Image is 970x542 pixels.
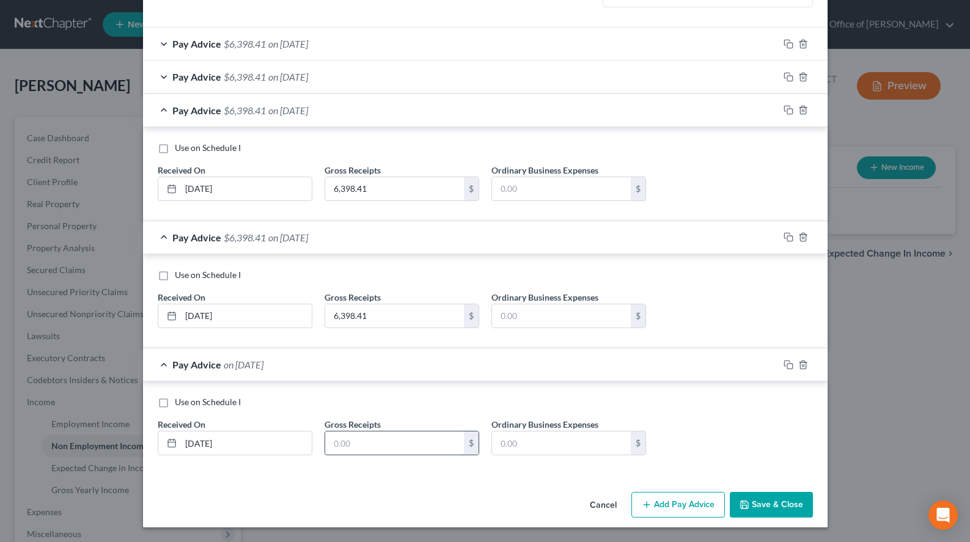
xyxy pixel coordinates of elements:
span: on [DATE] [268,232,308,243]
div: $ [464,177,479,200]
input: 0.00 [492,177,631,200]
span: $6,398.41 [224,38,266,49]
label: Gross Receipts [325,164,381,177]
div: $ [464,304,479,328]
span: Pay Advice [172,71,221,82]
span: $6,398.41 [224,232,266,243]
span: on [DATE] [268,71,308,82]
label: Gross Receipts [325,291,381,304]
span: Pay Advice [172,359,221,370]
span: Received On [158,419,205,430]
span: Received On [158,292,205,302]
button: Add Pay Advice [631,492,725,518]
div: $ [464,431,479,455]
span: Pay Advice [172,104,221,116]
label: Ordinary Business Expenses [491,418,598,431]
input: 0.00 [325,304,464,328]
span: Received On [158,165,205,175]
div: $ [631,431,645,455]
span: Use on Schedule I [175,142,241,153]
span: Pay Advice [172,38,221,49]
input: MM/DD/YYYY [181,304,312,328]
div: Open Intercom Messenger [928,500,958,530]
label: Ordinary Business Expenses [491,164,598,177]
span: Use on Schedule I [175,397,241,407]
input: MM/DD/YYYY [181,177,312,200]
button: Cancel [580,493,626,518]
div: $ [631,304,645,328]
label: Ordinary Business Expenses [491,291,598,304]
input: 0.00 [325,177,464,200]
input: 0.00 [492,304,631,328]
span: on [DATE] [268,38,308,49]
input: 0.00 [492,431,631,455]
input: MM/DD/YYYY [181,431,312,455]
input: 0.00 [325,431,464,455]
span: on [DATE] [224,359,263,370]
span: Use on Schedule I [175,269,241,280]
span: on [DATE] [268,104,308,116]
span: $6,398.41 [224,104,266,116]
span: Pay Advice [172,232,221,243]
button: Save & Close [730,492,813,518]
span: $6,398.41 [224,71,266,82]
label: Gross Receipts [325,418,381,431]
div: $ [631,177,645,200]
